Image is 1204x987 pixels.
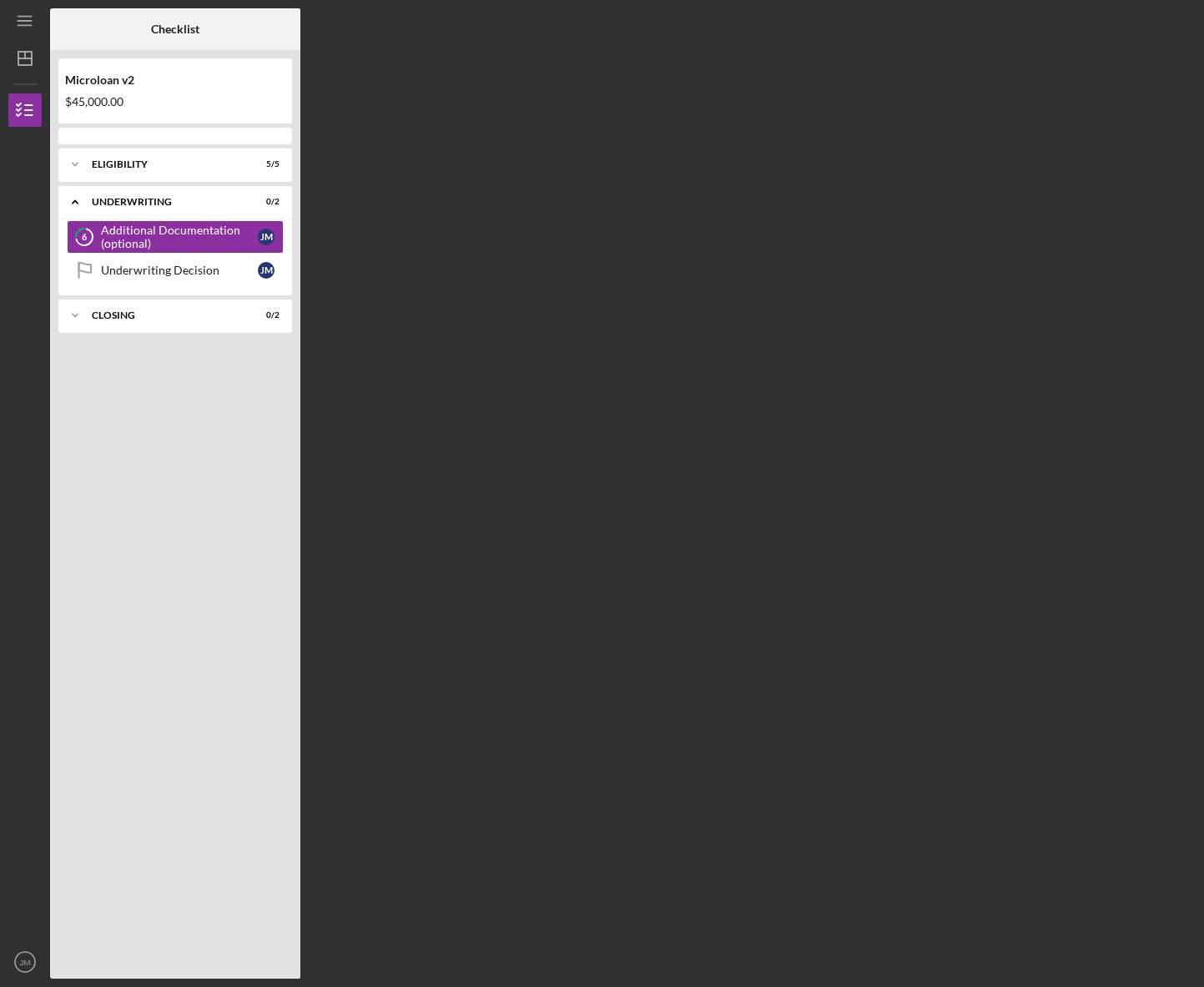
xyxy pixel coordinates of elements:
[82,232,88,243] tspan: 6
[67,254,284,287] a: Underwriting DecisionJM
[92,159,238,169] div: Eligibility
[101,224,258,250] div: Additional Documentation (optional)
[249,197,280,207] div: 0 / 2
[67,220,284,254] a: 6Additional Documentation (optional)JM
[65,73,285,87] div: Microloan v2
[258,262,275,279] div: J M
[101,264,258,277] div: Underwriting Decision
[8,945,42,979] button: JM
[92,310,238,320] div: Closing
[258,229,275,245] div: J M
[20,958,31,967] text: JM
[92,197,238,207] div: Underwriting
[65,95,285,108] div: $45,000.00
[151,23,199,36] b: Checklist
[249,310,280,320] div: 0 / 2
[249,159,280,169] div: 5 / 5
